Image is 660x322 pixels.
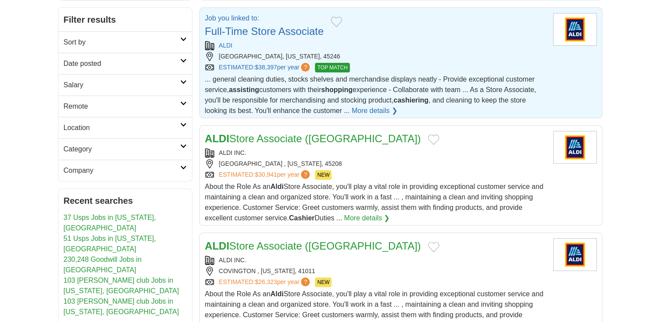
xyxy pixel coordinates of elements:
[205,133,421,144] a: ALDIStore Associate ([GEOGRAPHIC_DATA])
[270,290,284,298] strong: Aldi
[352,106,397,116] a: More details ❯
[219,170,312,180] a: ESTIMATED:$30,941per year?
[229,86,259,93] strong: assisting
[219,277,312,287] a: ESTIMATED:$26,323per year?
[205,13,324,24] p: Job you linked to:
[64,277,179,295] a: 103 [PERSON_NAME] club Jobs in [US_STATE], [GEOGRAPHIC_DATA]
[219,63,312,72] a: ESTIMATED:$38,397per year?
[428,134,439,145] button: Add to favorite jobs
[205,52,546,61] div: [GEOGRAPHIC_DATA], [US_STATE], 45246
[393,96,428,104] strong: cashiering
[344,213,390,223] a: More details ❯
[64,214,156,232] a: 37 Usps Jobs in [US_STATE], [GEOGRAPHIC_DATA]
[255,64,277,71] span: $38,397
[205,159,546,168] div: [GEOGRAPHIC_DATA] , [US_STATE], 45208
[219,257,246,264] a: ALDI INC.
[205,75,536,114] span: ... general cleaning duties, stocks shelves and merchandise displays neatly - Provide exceptional...
[428,242,439,252] button: Add to favorite jobs
[553,238,597,271] img: ALDI logo
[58,138,192,160] a: Category
[58,160,192,181] a: Company
[321,86,352,93] strong: shopping
[64,37,180,48] h2: Sort by
[301,277,310,286] span: ?
[315,277,332,287] span: NEW
[553,131,597,164] img: ALDI logo
[64,235,156,253] a: 51 Usps Jobs in [US_STATE], [GEOGRAPHIC_DATA]
[315,170,332,180] span: NEW
[205,240,229,252] strong: ALDI
[331,17,342,27] button: Add to favorite jobs
[58,74,192,96] a: Salary
[64,144,180,154] h2: Category
[315,63,349,72] span: TOP MATCH
[64,123,180,133] h2: Location
[205,25,324,37] a: Full-Time Store Associate
[289,214,315,222] strong: Cashier
[205,267,546,276] div: COVINGTON , [US_STATE], 41011
[205,133,229,144] strong: ALDI
[64,58,180,69] h2: Date posted
[64,80,180,90] h2: Salary
[58,31,192,53] a: Sort by
[481,9,651,98] iframe: Sign in with Google Dialog
[205,183,544,222] span: About the Role As an Store Associate, you'll play a vital role in providing exceptional customer ...
[270,183,284,190] strong: Aldi
[64,194,187,207] h2: Recent searches
[255,171,277,178] span: $30,941
[219,149,246,156] a: ALDI INC.
[64,298,179,315] a: 103 [PERSON_NAME] club Jobs in [US_STATE], [GEOGRAPHIC_DATA]
[58,117,192,138] a: Location
[64,256,142,274] a: 230,248 Goodwill Jobs in [GEOGRAPHIC_DATA]
[255,278,277,285] span: $26,323
[219,42,233,49] a: ALDI
[58,53,192,74] a: Date posted
[301,63,310,72] span: ?
[301,170,310,179] span: ?
[205,240,421,252] a: ALDIStore Associate ([GEOGRAPHIC_DATA])
[58,96,192,117] a: Remote
[64,101,180,112] h2: Remote
[58,8,192,31] h2: Filter results
[64,165,180,176] h2: Company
